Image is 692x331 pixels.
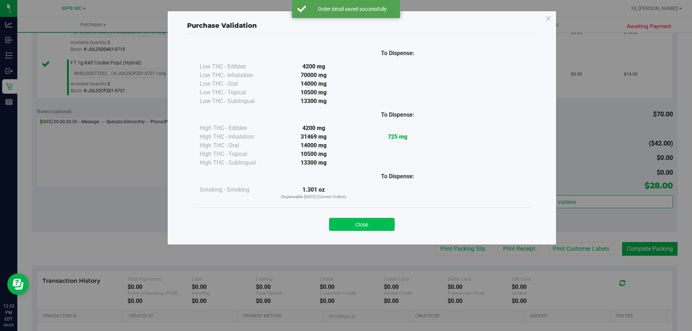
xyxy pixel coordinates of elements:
div: 1.301 oz [272,185,356,200]
div: 10500 mg [272,150,356,158]
button: Close [329,218,395,231]
div: 14000 mg [272,80,356,88]
p: Dispensable [DATE] (Current Orders) [272,194,356,200]
div: Low THC - Inhalation [200,71,272,80]
div: High THC - Sublingual [200,158,272,167]
div: 13300 mg [272,97,356,106]
div: 10500 mg [272,88,356,97]
div: Order detail saved successfully [310,5,395,13]
div: 4200 mg [272,62,356,71]
div: 13300 mg [272,158,356,167]
div: Low THC - Topical [200,88,272,97]
strong: 725 mg [388,133,407,140]
div: 4200 mg [272,124,356,133]
div: Low THC - Sublingual [200,97,272,106]
iframe: Resource center [7,273,29,295]
div: To Dispense: [356,111,440,119]
div: To Dispense: [356,49,440,58]
div: Smoking - Smoking [200,185,272,194]
div: Low THC - Edibles [200,62,272,71]
div: Low THC - Oral [200,80,272,88]
div: High THC - Topical [200,150,272,158]
div: High THC - Oral [200,141,272,150]
div: 14000 mg [272,141,356,150]
div: High THC - Inhalation [200,133,272,141]
div: To Dispense: [356,172,440,181]
div: 70000 mg [272,71,356,80]
div: High THC - Edibles [200,124,272,133]
div: 31469 mg [272,133,356,141]
span: Purchase Validation [187,22,257,30]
